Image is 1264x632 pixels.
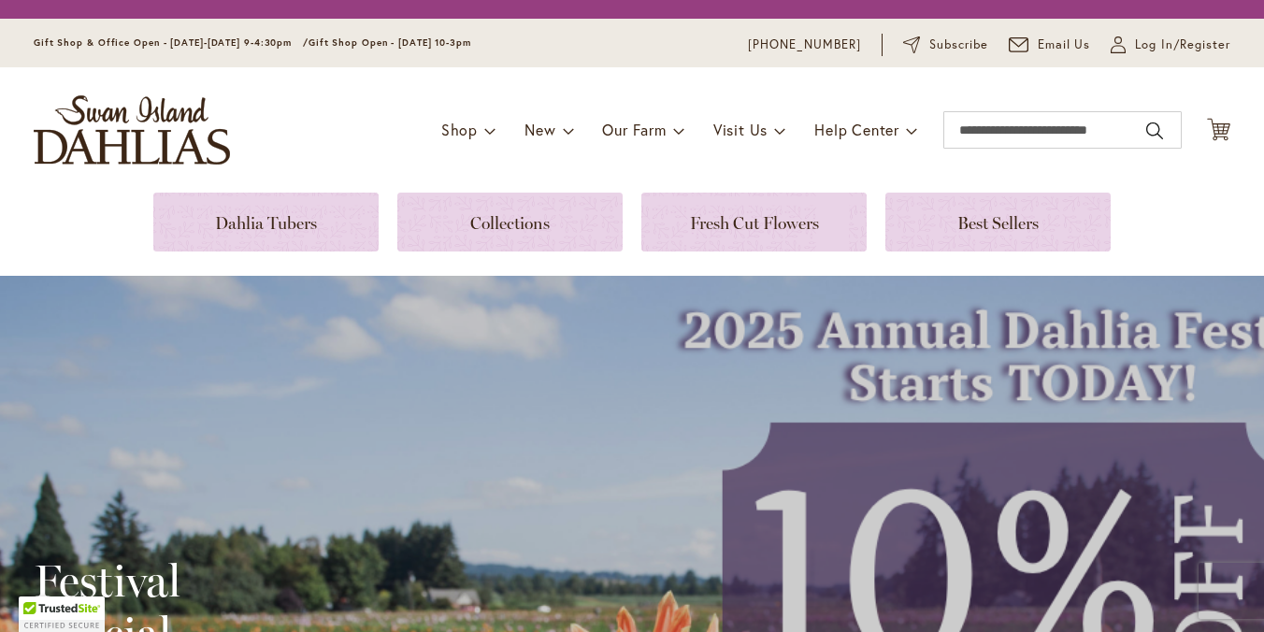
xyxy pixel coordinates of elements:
a: Log In/Register [1111,36,1230,54]
a: Subscribe [903,36,988,54]
a: Email Us [1009,36,1091,54]
a: store logo [34,95,230,165]
button: Search [1146,116,1163,146]
span: Gift Shop Open - [DATE] 10-3pm [309,36,471,49]
span: Email Us [1038,36,1091,54]
span: New [524,120,555,139]
span: Subscribe [929,36,988,54]
span: Our Farm [602,120,666,139]
span: Help Center [814,120,899,139]
span: Gift Shop & Office Open - [DATE]-[DATE] 9-4:30pm / [34,36,309,49]
a: [PHONE_NUMBER] [748,36,861,54]
span: Log In/Register [1135,36,1230,54]
span: Visit Us [713,120,768,139]
span: Shop [441,120,478,139]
